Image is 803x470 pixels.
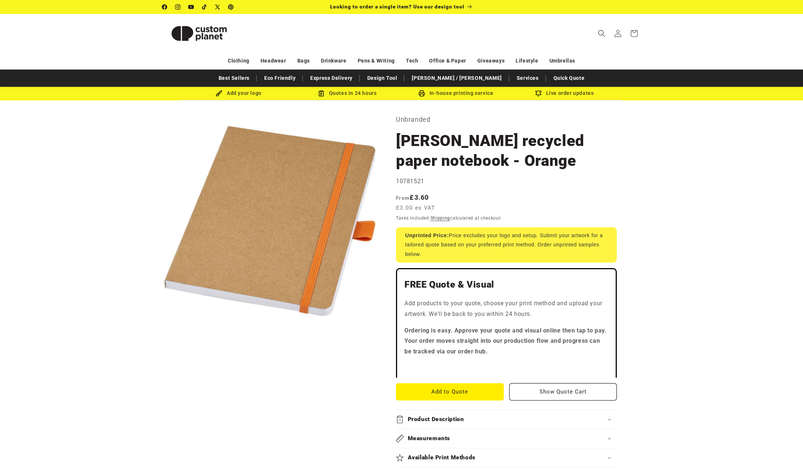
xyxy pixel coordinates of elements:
[405,232,449,238] strong: Unprinted Price:
[550,72,588,85] a: Quick Quote
[318,90,325,97] img: Order Updates Icon
[418,90,425,97] img: In-house printing
[261,72,299,85] a: Eco Friendly
[184,89,293,98] div: Add your logo
[429,54,466,67] a: Office & Paper
[408,454,476,462] h2: Available Print Methods
[396,114,617,125] p: Unbranded
[261,54,286,67] a: Headwear
[396,195,410,201] span: From
[162,17,236,50] img: Custom Planet
[404,279,608,291] h2: FREE Quote & Visual
[510,89,619,98] div: Live order updates
[396,214,617,222] div: Taxes included. calculated at checkout.
[477,54,505,67] a: Giveaways
[404,363,608,370] iframe: Customer reviews powered by Trustpilot
[396,178,424,185] span: 10781521
[396,227,617,263] div: Price excludes your logo and setup. Submit your artwork for a tailored quote based on your prefer...
[162,114,378,329] media-gallery: Gallery Viewer
[535,90,542,97] img: Order updates
[401,89,510,98] div: In-house printing service
[549,54,575,67] a: Umbrellas
[358,54,395,67] a: Pens & Writing
[330,4,464,10] span: Looking to order a single item? Use our design tool
[396,383,504,400] button: Add to Quote
[516,54,538,67] a: Lifestyle
[293,89,401,98] div: Quotes in 24 hours
[396,193,429,201] strong: £3.60
[297,54,310,67] a: Bags
[216,90,222,97] img: Brush Icon
[408,416,464,423] h2: Product Description
[396,131,617,171] h1: [PERSON_NAME] recycled paper notebook - Orange
[364,72,401,85] a: Design Tool
[160,14,239,53] a: Custom Planet
[404,327,607,355] strong: Ordering is easy. Approve your quote and visual online then tap to pay. Your order moves straight...
[594,25,610,42] summary: Search
[215,72,253,85] a: Best Sellers
[321,54,346,67] a: Drinkware
[228,54,250,67] a: Clothing
[307,72,356,85] a: Express Delivery
[396,429,617,448] summary: Measurements
[404,298,608,320] p: Add products to your quote, choose your print method and upload your artwork. We'll be back to yo...
[406,54,418,67] a: Tech
[396,204,435,212] span: £3.00 ex VAT
[408,435,450,442] h2: Measurements
[408,72,505,85] a: [PERSON_NAME] / [PERSON_NAME]
[396,448,617,467] summary: Available Print Methods
[396,410,617,429] summary: Product Description
[431,216,450,221] a: Shipping
[513,72,542,85] a: Services
[509,383,617,400] button: Show Quote Cart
